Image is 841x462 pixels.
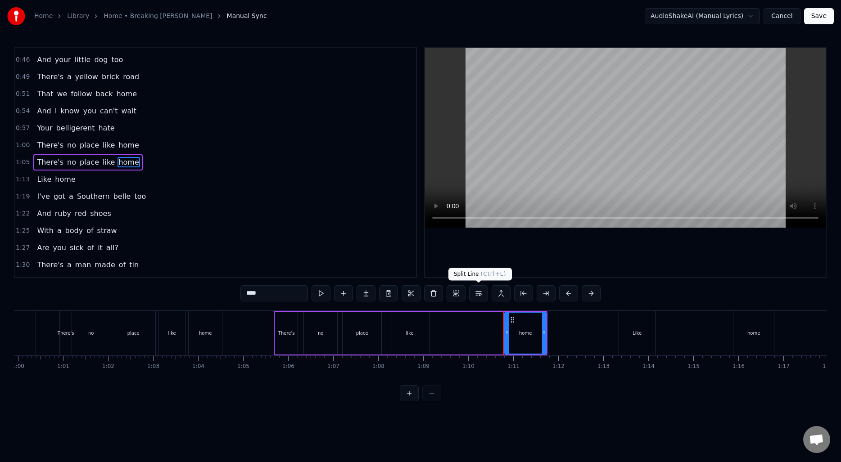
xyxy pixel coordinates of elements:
[199,330,212,336] div: home
[36,242,50,253] span: Are
[804,8,834,24] button: Save
[36,208,52,219] span: And
[67,12,89,21] a: Library
[36,106,52,116] span: And
[97,242,104,253] span: it
[36,54,52,65] span: And
[16,141,30,150] span: 1:00
[372,363,384,370] div: 1:08
[104,12,212,21] a: Home • Breaking [PERSON_NAME]
[97,277,113,287] span: grin
[70,89,93,99] span: follow
[36,157,64,167] span: There's
[16,192,30,201] span: 1:19
[36,277,54,287] span: With
[16,55,30,64] span: 0:46
[68,191,74,202] span: a
[118,157,140,167] span: home
[53,191,66,202] span: got
[54,208,72,219] span: ruby
[69,277,79,287] span: oil
[687,363,700,370] div: 1:15
[111,54,124,65] span: too
[192,363,204,370] div: 1:04
[36,72,64,82] span: There's
[122,72,140,82] span: road
[237,363,249,370] div: 1:05
[81,277,95,287] span: can
[95,89,114,99] span: back
[519,330,532,336] div: home
[97,123,115,133] span: hate
[102,363,114,370] div: 1:02
[118,140,140,150] span: home
[16,209,30,218] span: 1:22
[56,89,68,99] span: we
[823,363,835,370] div: 1:18
[86,242,95,253] span: of
[462,363,475,370] div: 1:10
[58,330,74,336] div: There's
[16,226,30,235] span: 1:25
[356,330,368,336] div: place
[93,54,109,65] span: dog
[282,363,294,370] div: 1:06
[54,174,76,184] span: home
[12,363,24,370] div: 1:00
[116,89,138,99] span: home
[66,140,77,150] span: no
[74,72,99,82] span: yellow
[59,106,80,116] span: know
[16,124,30,133] span: 0:57
[79,157,100,167] span: place
[803,426,830,453] div: Open chat
[56,225,63,236] span: a
[597,363,610,370] div: 1:13
[147,363,159,370] div: 1:03
[128,260,140,270] span: tin
[74,260,92,270] span: man
[57,363,69,370] div: 1:01
[36,191,50,202] span: I've
[55,123,96,133] span: belligerent
[16,158,30,167] span: 1:05
[118,260,127,270] span: of
[54,54,72,65] span: your
[96,225,118,236] span: straw
[16,90,30,99] span: 0:51
[448,268,512,281] div: Split Line
[16,243,30,252] span: 1:27
[79,140,100,150] span: place
[507,363,520,370] div: 1:11
[278,330,295,336] div: There's
[480,271,506,277] span: ( Ctrl+L )
[133,191,147,202] span: too
[127,330,140,336] div: place
[86,225,94,236] span: of
[34,12,53,21] a: Home
[327,363,339,370] div: 1:07
[74,208,87,219] span: red
[69,242,85,253] span: sick
[101,72,120,82] span: brick
[102,157,116,167] span: like
[52,242,67,253] span: you
[227,12,267,21] span: Manual Sync
[89,208,112,219] span: shoes
[74,54,92,65] span: little
[764,8,800,24] button: Cancel
[66,260,72,270] span: a
[88,330,94,336] div: no
[66,157,77,167] span: no
[36,174,52,184] span: Like
[66,72,72,82] span: a
[36,225,54,236] span: With
[732,363,745,370] div: 1:16
[99,106,118,116] span: can't
[406,330,414,336] div: like
[417,363,430,370] div: 1:09
[36,260,64,270] span: There's
[64,225,84,236] span: body
[168,330,176,336] div: like
[34,12,267,21] nav: breadcrumb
